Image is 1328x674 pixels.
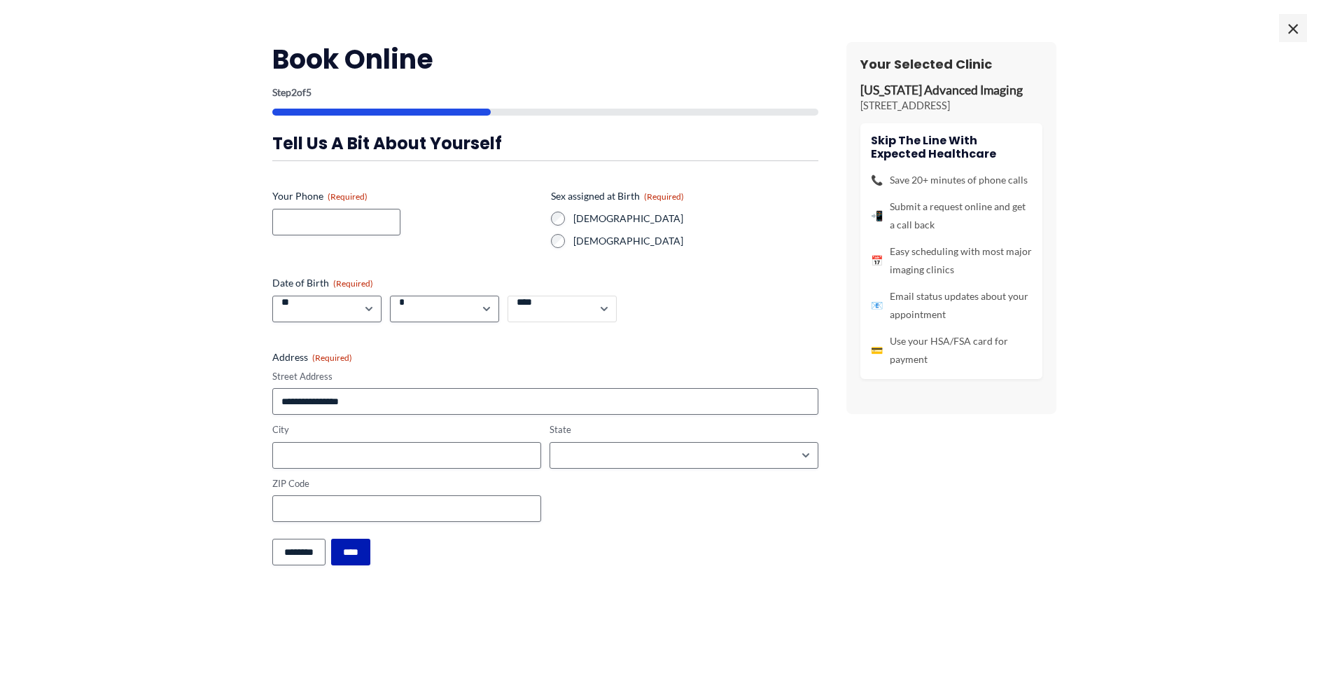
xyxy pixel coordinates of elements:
[272,370,818,383] label: Street Address
[871,296,883,315] span: 📧
[291,86,297,98] span: 2
[871,252,883,270] span: 📅
[871,171,1032,189] li: Save 20+ minutes of phone calls
[306,86,312,98] span: 5
[573,234,818,248] label: [DEMOGRAPHIC_DATA]
[328,191,368,202] span: (Required)
[871,242,1032,279] li: Easy scheduling with most major imaging clinics
[333,278,373,289] span: (Required)
[644,191,684,202] span: (Required)
[573,212,818,226] label: [DEMOGRAPHIC_DATA]
[272,423,541,436] label: City
[312,352,352,363] span: (Required)
[871,332,1032,369] li: Use your HSA/FSA card for payment
[871,198,1032,234] li: Submit a request online and get a call back
[272,189,540,203] label: Your Phone
[871,207,883,225] span: 📲
[272,276,373,290] legend: Date of Birth
[860,99,1042,113] p: [STREET_ADDRESS]
[871,341,883,359] span: 💳
[860,56,1042,72] h3: Your Selected Clinic
[1279,14,1307,42] span: ×
[860,83,1042,99] p: [US_STATE] Advanced Imaging
[272,350,352,364] legend: Address
[272,132,818,154] h3: Tell us a bit about yourself
[871,171,883,189] span: 📞
[550,423,818,436] label: State
[272,88,818,97] p: Step of
[551,189,684,203] legend: Sex assigned at Birth
[272,42,818,76] h2: Book Online
[272,477,541,490] label: ZIP Code
[871,134,1032,160] h4: Skip the line with Expected Healthcare
[871,287,1032,324] li: Email status updates about your appointment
